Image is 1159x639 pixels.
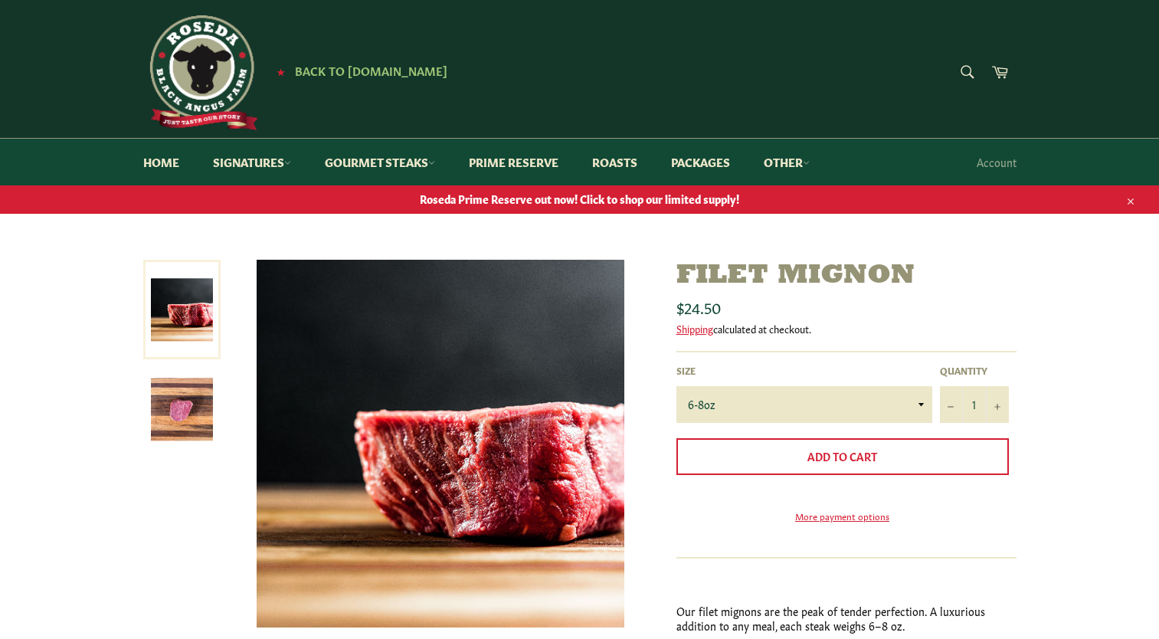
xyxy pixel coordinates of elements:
[807,448,877,464] span: Add to Cart
[676,322,1017,336] div: calculated at checkout.
[676,296,721,317] span: $24.50
[453,139,574,185] a: Prime Reserve
[198,139,306,185] a: Signatures
[128,139,195,185] a: Home
[577,139,653,185] a: Roasts
[295,62,447,78] span: Back to [DOMAIN_NAME]
[676,321,713,336] a: Shipping
[676,438,1009,475] button: Add to Cart
[151,378,213,441] img: Filet Mignon
[257,260,624,628] img: Filet Mignon
[143,15,258,130] img: Roseda Beef
[676,604,1017,634] p: Our filet mignons are the peak of tender perfection. A luxurious addition to any meal, each steak...
[969,139,1024,185] a: Account
[940,386,963,423] button: Reduce item quantity by one
[940,364,1009,377] label: Quantity
[748,139,825,185] a: Other
[676,510,1009,523] a: More payment options
[277,65,285,77] span: ★
[676,364,932,377] label: Size
[676,260,1017,293] h1: Filet Mignon
[986,386,1009,423] button: Increase item quantity by one
[269,65,447,77] a: ★ Back to [DOMAIN_NAME]
[309,139,450,185] a: Gourmet Steaks
[656,139,745,185] a: Packages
